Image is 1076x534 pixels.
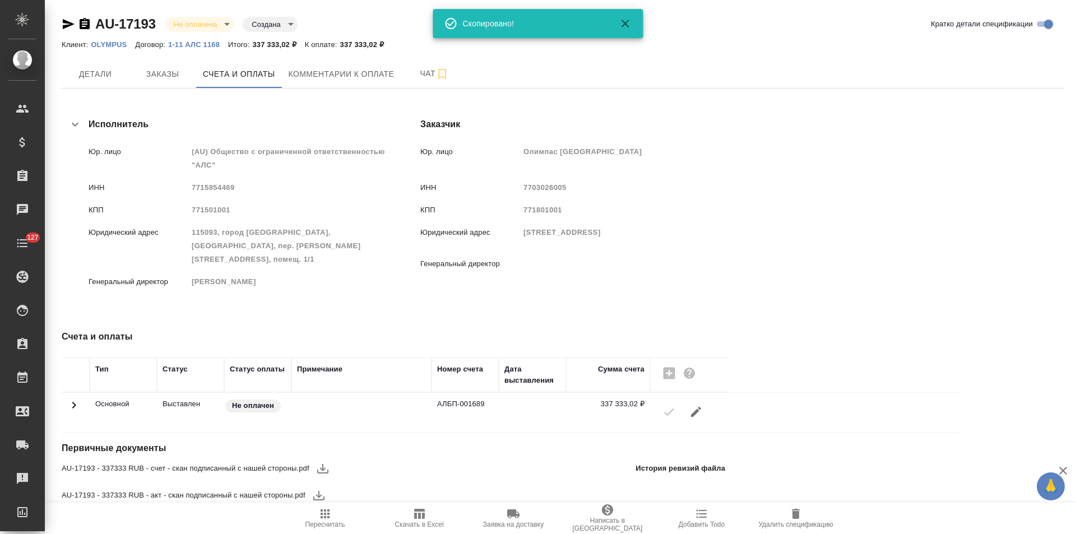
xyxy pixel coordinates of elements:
div: Не оплачена [243,17,297,32]
a: 1-11 АЛС 1168 [168,39,228,49]
p: ИНН [420,182,523,193]
p: 1-11 АЛС 1168 [168,40,228,49]
span: 🙏 [1041,475,1060,498]
p: ИНН [89,182,192,193]
button: Удалить спецификацию [749,503,843,534]
span: [PERSON_NAME] [192,277,256,286]
p: OLYMPUS [91,40,135,49]
p: 337 333,02 ₽ [252,40,304,49]
div: Сумма счета [598,364,644,375]
button: Закрыть [612,17,639,30]
div: Примечание [297,364,342,375]
button: Скачать в Excel [372,503,466,534]
button: Скопировать ссылку [78,17,91,31]
p: КПП [89,205,192,216]
span: Чат [407,67,461,81]
h4: Заказчик [420,118,730,131]
button: 🙏 [1037,472,1065,500]
p: КПП [420,205,523,216]
span: Заявка на доставку [483,521,544,528]
p: 337 333,02 ₽ [340,40,392,49]
span: Пересчитать [305,521,345,528]
h4: Первичные документы [62,442,730,455]
button: Заявка на доставку [466,503,560,534]
button: Скопировать ссылку для ЯМессенджера [62,17,75,31]
p: Юридический адрес [89,227,192,238]
div: Статус оплаты [230,364,285,375]
div: Дата выставления [504,364,560,386]
div: Номер счета [437,364,483,375]
span: 127 [20,232,45,243]
button: Не оплачена [170,20,220,29]
span: Кратко детали спецификации [931,18,1033,30]
p: Итого: [228,40,252,49]
p: Договор: [135,40,168,49]
p: Клиент: [62,40,91,49]
span: 115093, город [GEOGRAPHIC_DATA], [GEOGRAPHIC_DATA], пер. [PERSON_NAME][STREET_ADDRESS], помещ. 1/1 [192,228,360,263]
td: АЛБП-001689 [432,393,499,432]
span: Добавить Todo [679,521,725,528]
span: AU-17193 - 337333 RUB - акт - скан подписанный с нашей стороны.pdf [62,490,305,501]
p: Не оплачен [232,400,274,411]
span: Заказы [136,67,189,81]
p: Генеральный директор [420,258,523,270]
span: Скачать в Excel [395,521,443,528]
button: Написать в [GEOGRAPHIC_DATA] [560,503,655,534]
span: 7715854469 [192,183,235,192]
a: OLYMPUS [91,39,135,49]
span: [STREET_ADDRESS] [523,228,601,236]
p: Генеральный директор [89,276,192,287]
h4: Исполнитель [89,118,398,131]
span: Написать в [GEOGRAPHIC_DATA] [567,517,648,532]
td: 337 333,02 ₽ [566,393,650,432]
td: Основной [90,393,157,432]
span: (AU) Общество с ограниченной ответственностью "АЛС" [192,147,385,169]
a: 127 [3,229,42,257]
span: Toggle Row Expanded [67,405,81,414]
p: К оплате: [305,40,340,49]
span: AU-17193 - 337333 RUB - счет - скан подписанный с нашей стороны.pdf [62,463,309,474]
p: Юр. лицо [89,146,192,157]
p: История ревизий файла [636,463,725,474]
span: Удалить спецификацию [758,521,833,528]
a: AU-17193 [95,16,156,31]
span: 7703026005 [523,183,567,192]
span: 771501001 [192,206,230,214]
span: Детали [68,67,122,81]
p: Все изменения в спецификации заблокированы [163,398,219,410]
span: Олимпас [GEOGRAPHIC_DATA] [523,147,642,156]
div: Скопировано! [463,18,603,29]
p: Юр. лицо [420,146,523,157]
button: Пересчитать [278,503,372,534]
h4: Счета и оплаты [62,330,730,343]
p: Юридический адрес [420,227,523,238]
span: 771801001 [523,206,562,214]
span: Комментарии к оплате [289,67,395,81]
button: Редактировать [683,398,709,425]
button: Создана [248,20,284,29]
button: Добавить Todo [655,503,749,534]
div: Статус [163,364,188,375]
div: Не оплачена [165,17,234,32]
div: Тип [95,364,109,375]
span: Счета и оплаты [203,67,275,81]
